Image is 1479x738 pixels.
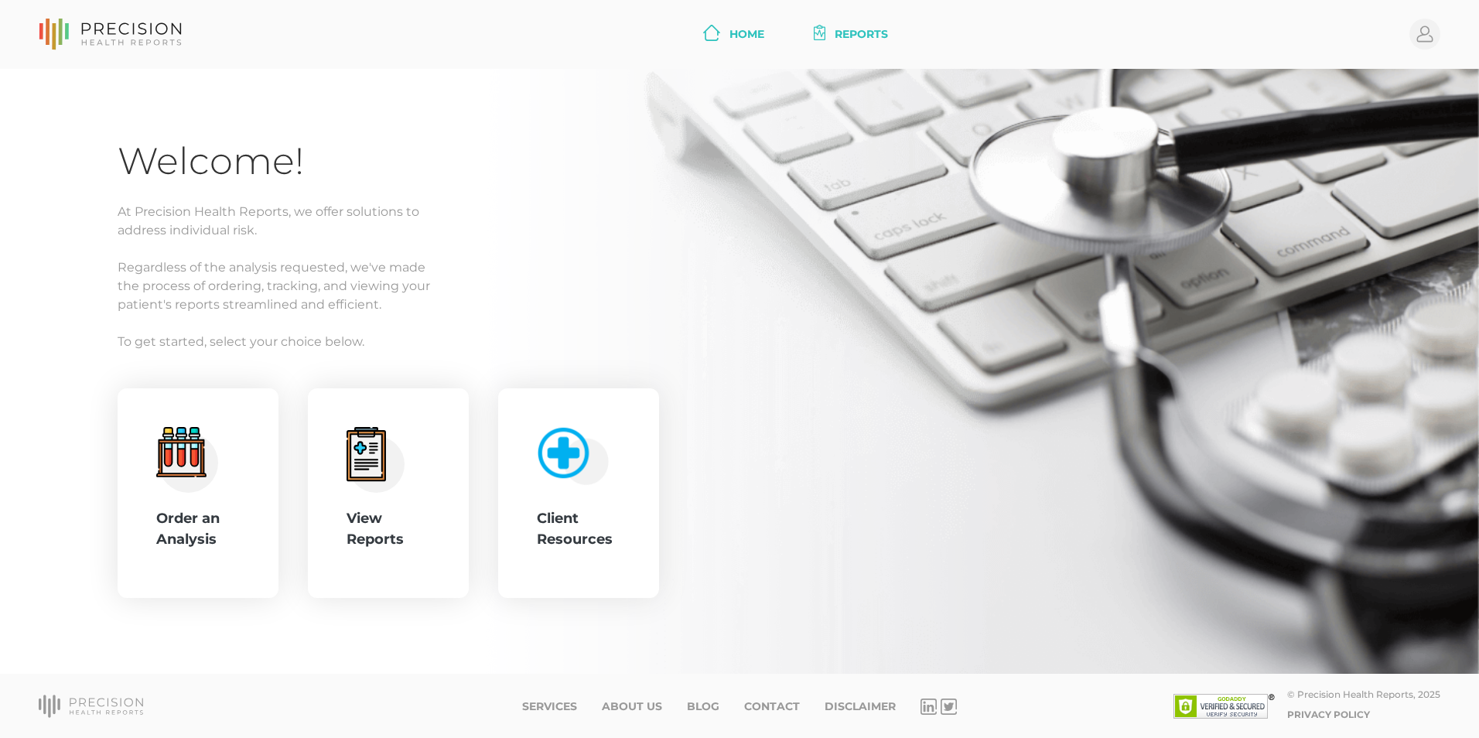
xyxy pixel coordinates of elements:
[744,700,800,713] a: Contact
[522,700,577,713] a: Services
[825,700,896,713] a: Disclaimer
[118,203,1361,240] p: At Precision Health Reports, we offer solutions to address individual risk.
[118,333,1361,351] p: To get started, select your choice below.
[687,700,719,713] a: Blog
[156,508,240,550] div: Order an Analysis
[1173,694,1275,719] img: SSL site seal - click to verify
[530,420,610,486] img: client-resource.c5a3b187.png
[1287,709,1370,720] a: Privacy Policy
[1287,688,1440,700] div: © Precision Health Reports, 2025
[808,20,895,49] a: Reports
[697,20,770,49] a: Home
[537,508,620,550] div: Client Resources
[602,700,662,713] a: About Us
[118,138,1361,184] h1: Welcome!
[118,258,1361,314] p: Regardless of the analysis requested, we've made the process of ordering, tracking, and viewing y...
[347,508,430,550] div: View Reports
